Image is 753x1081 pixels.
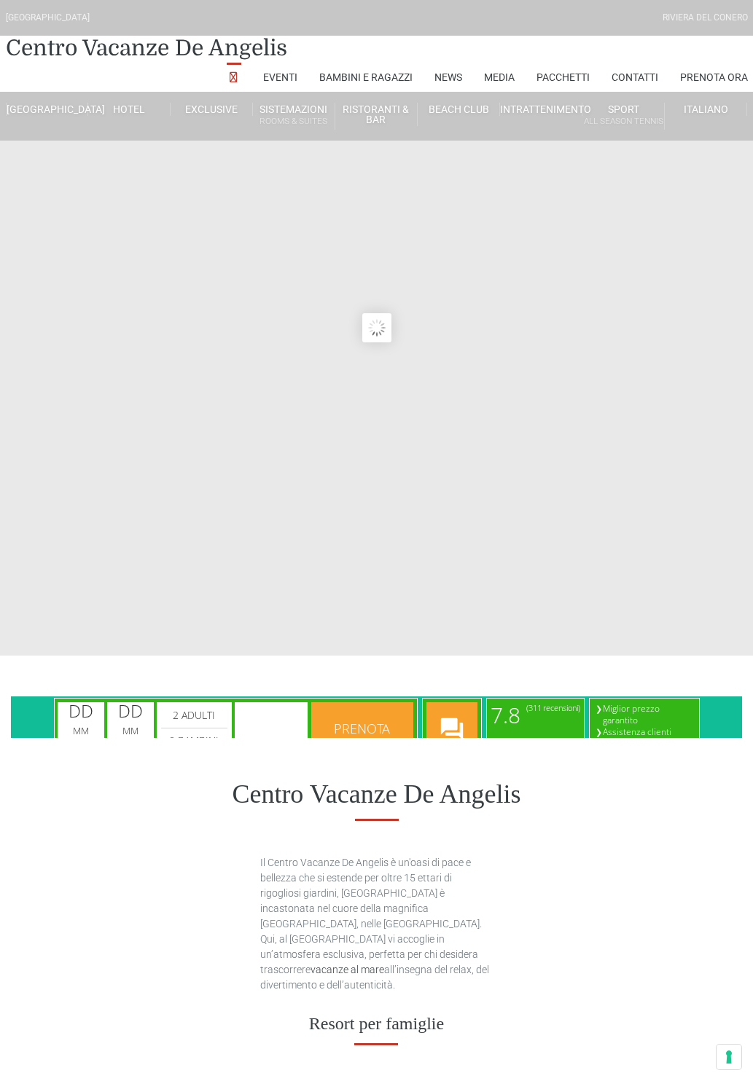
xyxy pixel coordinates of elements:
button: Le tue preferenze relative al consenso per le tecnologie di tracciamento [717,1045,741,1069]
a: Hotel [88,103,171,116]
a: Beach Club [418,103,500,116]
a: vacanze al mare [311,964,384,975]
a: Bambini e Ragazzi [319,63,413,92]
a: [GEOGRAPHIC_DATA] [6,103,88,116]
small: All Season Tennis [582,114,664,128]
a: SportAll Season Tennis [582,103,665,130]
h3: Resort per famiglie [260,1013,493,1034]
span: Italiano [684,103,728,115]
div: Riviera Del Conero [663,11,748,25]
a: News [434,63,462,92]
a: Contatti [612,63,658,92]
small: Rooms & Suites [253,114,335,128]
a: SistemazioniRooms & Suites [253,103,335,130]
h1: Centro Vacanze De Angelis [11,779,742,810]
a: Intrattenimento [500,103,582,116]
div: [GEOGRAPHIC_DATA] [6,11,90,25]
iframe: WooDoo Online Reception [11,696,742,806]
a: Pacchetti [537,63,590,92]
a: Eventi [263,63,297,92]
a: Centro Vacanze De Angelis [6,34,287,63]
a: Media [484,63,515,92]
a: Ristoranti & Bar [335,103,418,126]
a: Prenota Ora [680,63,748,92]
p: Il Centro Vacanze De Angelis è un'oasi di pace e bellezza che si estende per oltre 15 ettari di r... [260,855,493,993]
a: Exclusive [171,103,253,116]
a: Italiano [665,103,747,116]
